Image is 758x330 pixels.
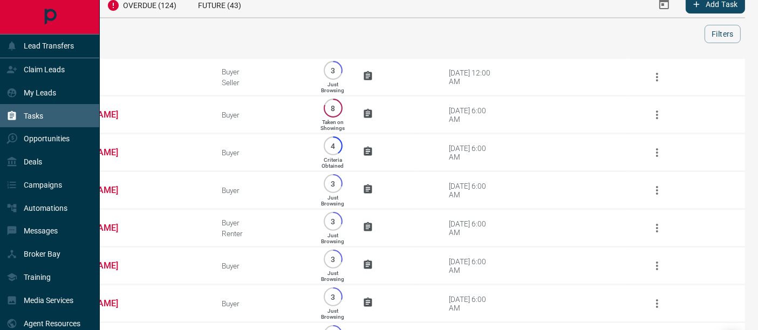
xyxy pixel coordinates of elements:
[222,111,303,119] div: Buyer
[329,104,337,112] p: 8
[222,186,303,195] div: Buyer
[449,219,495,237] div: [DATE] 6:00 AM
[449,68,495,86] div: [DATE] 12:00 AM
[222,299,303,308] div: Buyer
[322,157,344,169] p: Criteria Obtained
[321,270,344,282] p: Just Browsing
[321,195,344,207] p: Just Browsing
[321,232,344,244] p: Just Browsing
[449,106,495,123] div: [DATE] 6:00 AM
[222,78,303,87] div: Seller
[449,144,495,161] div: [DATE] 6:00 AM
[329,142,337,150] p: 4
[222,229,303,238] div: Renter
[222,218,303,227] div: Buyer
[329,217,337,225] p: 3
[329,255,337,263] p: 3
[449,295,495,312] div: [DATE] 6:00 AM
[329,66,337,74] p: 3
[329,293,337,301] p: 3
[321,308,344,320] p: Just Browsing
[449,257,495,274] div: [DATE] 6:00 AM
[449,182,495,199] div: [DATE] 6:00 AM
[222,148,303,157] div: Buyer
[321,81,344,93] p: Just Browsing
[705,25,741,43] button: Filters
[329,180,337,188] p: 3
[222,262,303,270] div: Buyer
[320,119,345,131] p: Taken on Showings
[222,67,303,76] div: Buyer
